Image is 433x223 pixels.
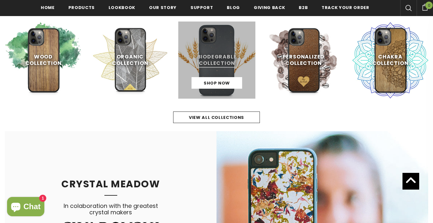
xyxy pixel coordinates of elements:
span: 0 [425,2,433,9]
span: support [190,4,213,11]
a: 0 [417,3,433,11]
span: view all collections [189,114,244,120]
span: Our Story [149,4,177,11]
span: Giving back [254,4,285,11]
span: Products [68,4,95,11]
span: Lookbook [109,4,135,11]
a: Shop Now [192,77,242,89]
span: Blog [227,4,240,11]
span: Track your order [322,4,369,11]
span: Shop Now [204,80,230,86]
span: Home [41,4,55,11]
inbox-online-store-chat: Shopify online store chat [5,197,46,218]
span: B2B [299,4,308,11]
span: CRYSTAL MEADOW [61,177,160,191]
a: view all collections [173,111,260,123]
